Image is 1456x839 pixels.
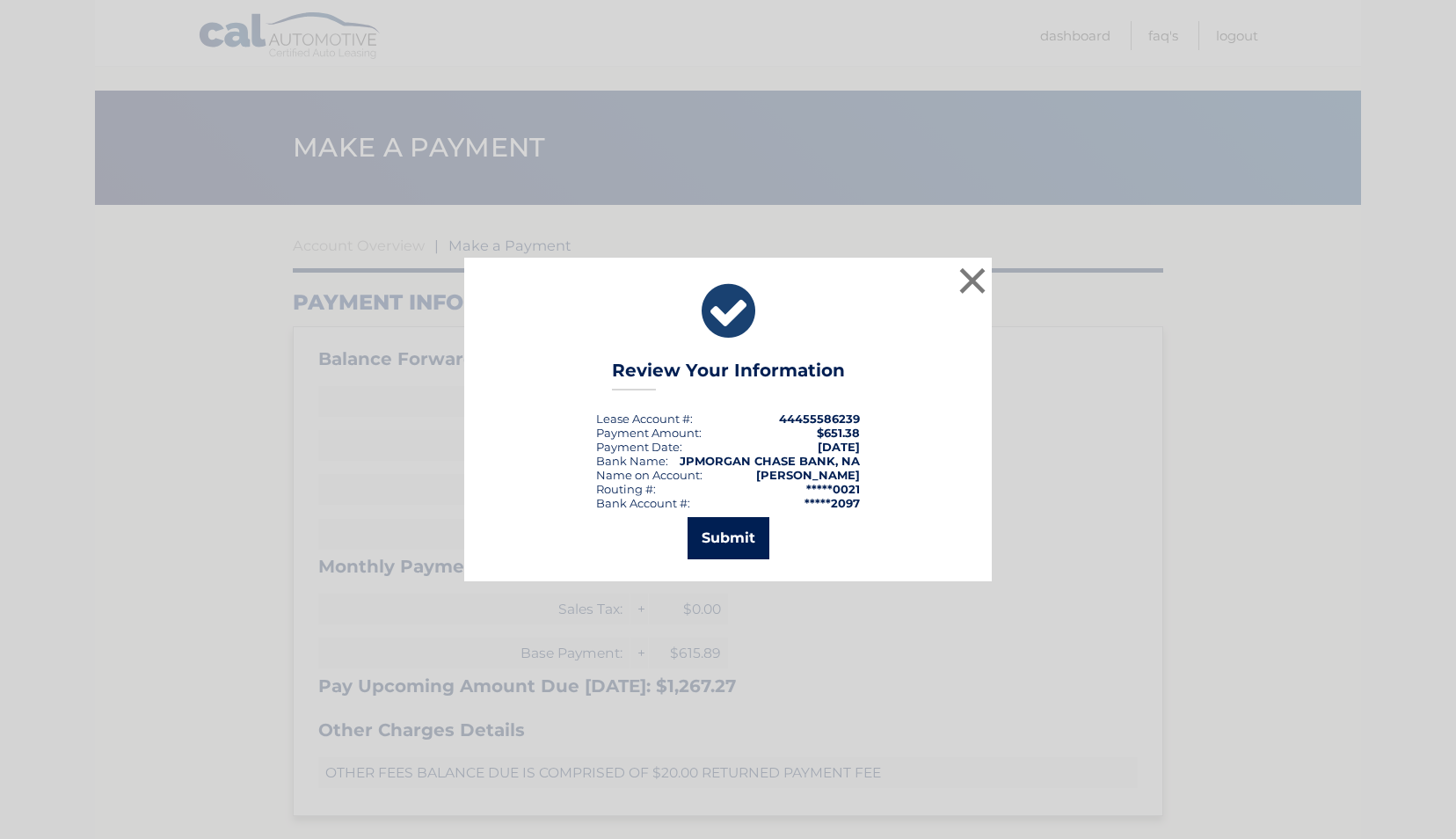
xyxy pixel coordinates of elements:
div: Routing #: [596,482,656,496]
span: $651.38 [817,426,860,440]
strong: [PERSON_NAME] [756,468,860,482]
div: : [596,440,682,454]
h3: Review Your Information [612,360,845,390]
span: Payment Date [596,440,680,454]
div: Payment Amount: [596,426,702,440]
button: × [955,263,990,298]
strong: 44455586239 [779,412,860,426]
button: Submit [688,517,769,559]
div: Bank Name: [596,454,668,468]
strong: JPMORGAN CHASE BANK, NA [680,454,860,468]
div: Lease Account #: [596,412,693,426]
div: Bank Account #: [596,496,690,510]
div: Name on Account: [596,468,703,482]
span: [DATE] [818,440,860,454]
